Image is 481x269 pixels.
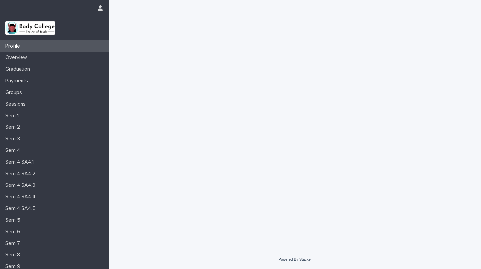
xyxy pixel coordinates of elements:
[3,89,27,96] p: Groups
[3,101,31,107] p: Sessions
[3,182,41,188] p: Sem 4 SA4.3
[3,217,25,223] p: Sem 5
[3,124,25,130] p: Sem 2
[3,66,35,72] p: Graduation
[3,43,25,49] p: Profile
[3,113,24,119] p: Sem 1
[3,194,41,200] p: Sem 4 SA4.4
[3,240,25,247] p: Sem 7
[3,78,33,84] p: Payments
[278,257,312,261] a: Powered By Stacker
[3,136,25,142] p: Sem 3
[3,171,41,177] p: Sem 4 SA4.2
[3,159,39,165] p: Sem 4 SA4.1
[3,147,25,153] p: Sem 4
[3,252,25,258] p: Sem 8
[3,229,25,235] p: Sem 6
[3,54,32,61] p: Overview
[3,205,41,212] p: Sem 4 SA4.5
[5,21,55,35] img: xvtzy2PTuGgGH0xbwGb2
